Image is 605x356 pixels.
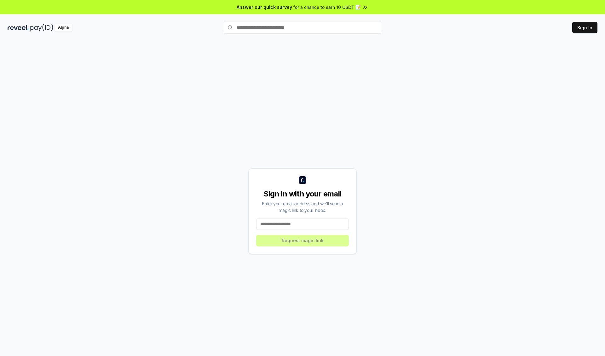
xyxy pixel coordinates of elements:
img: pay_id [30,24,53,32]
span: Answer our quick survey [237,4,292,10]
div: Alpha [55,24,72,32]
div: Enter your email address and we’ll send a magic link to your inbox. [256,200,349,213]
div: Sign in with your email [256,189,349,199]
button: Sign In [572,22,597,33]
span: for a chance to earn 10 USDT 📝 [293,4,361,10]
img: logo_small [299,176,306,184]
img: reveel_dark [8,24,29,32]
